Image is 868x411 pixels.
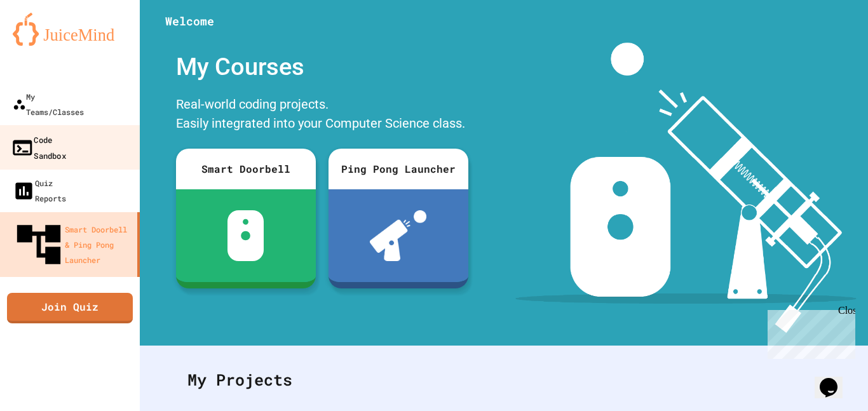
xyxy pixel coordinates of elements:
[11,131,66,163] div: Code Sandbox
[5,5,88,81] div: Chat with us now!Close
[170,91,475,139] div: Real-world coding projects. Easily integrated into your Computer Science class.
[515,43,856,333] img: banner-image-my-projects.png
[370,210,426,261] img: ppl-with-ball.png
[815,360,855,398] iframe: chat widget
[175,355,833,405] div: My Projects
[227,210,264,261] img: sdb-white.svg
[176,149,316,189] div: Smart Doorbell
[13,89,84,119] div: My Teams/Classes
[13,219,132,271] div: Smart Doorbell & Ping Pong Launcher
[170,43,475,91] div: My Courses
[329,149,468,189] div: Ping Pong Launcher
[13,13,127,46] img: logo-orange.svg
[13,175,66,206] div: Quiz Reports
[7,293,133,323] a: Join Quiz
[763,305,855,359] iframe: chat widget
